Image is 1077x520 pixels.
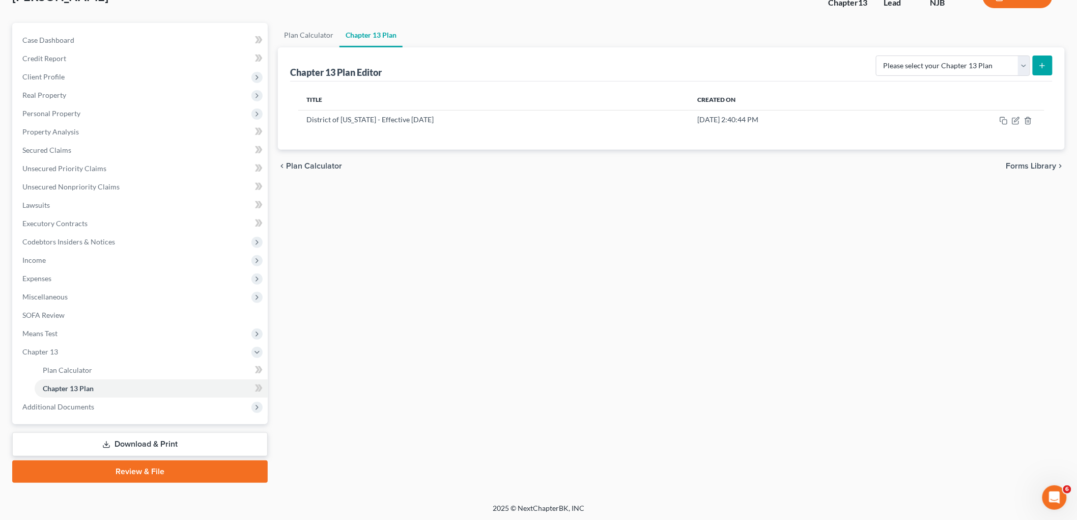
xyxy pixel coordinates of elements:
[22,237,115,246] span: Codebtors Insiders & Notices
[22,274,51,283] span: Expenses
[14,123,268,141] a: Property Analysis
[22,256,46,264] span: Income
[1042,485,1067,510] iframe: Intercom live chat
[35,361,268,379] a: Plan Calculator
[14,141,268,159] a: Secured Claims
[14,159,268,178] a: Unsecured Priority Claims
[22,146,71,154] span: Secured Claims
[278,23,339,47] a: Plan Calculator
[14,306,268,324] a: SOFA Review
[1006,162,1065,170] button: Forms Library chevron_right
[22,36,74,44] span: Case Dashboard
[14,49,268,68] a: Credit Report
[22,164,106,173] span: Unsecured Priority Claims
[14,196,268,214] a: Lawsuits
[22,292,68,301] span: Miscellaneous
[290,66,382,78] div: Chapter 13 Plan Editor
[22,91,66,99] span: Real Property
[35,379,268,398] a: Chapter 13 Plan
[298,110,689,129] td: District of [US_STATE] - Effective [DATE]
[22,402,94,411] span: Additional Documents
[1063,485,1071,494] span: 6
[22,54,66,63] span: Credit Report
[1057,162,1065,170] i: chevron_right
[22,72,65,81] span: Client Profile
[14,31,268,49] a: Case Dashboard
[22,127,79,136] span: Property Analysis
[22,201,50,209] span: Lawsuits
[12,432,268,456] a: Download & Print
[689,110,900,129] td: [DATE] 2:40:44 PM
[339,23,403,47] a: Chapter 13 Plan
[689,90,900,110] th: Created On
[22,347,58,356] span: Chapter 13
[22,311,65,319] span: SOFA Review
[1006,162,1057,170] span: Forms Library
[286,162,342,170] span: Plan Calculator
[43,366,92,374] span: Plan Calculator
[22,182,120,191] span: Unsecured Nonpriority Claims
[14,178,268,196] a: Unsecured Nonpriority Claims
[298,90,689,110] th: Title
[278,162,342,170] button: chevron_left Plan Calculator
[14,214,268,233] a: Executory Contracts
[22,329,58,338] span: Means Test
[43,384,94,393] span: Chapter 13 Plan
[278,162,286,170] i: chevron_left
[22,219,88,228] span: Executory Contracts
[22,109,80,118] span: Personal Property
[12,460,268,483] a: Review & File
